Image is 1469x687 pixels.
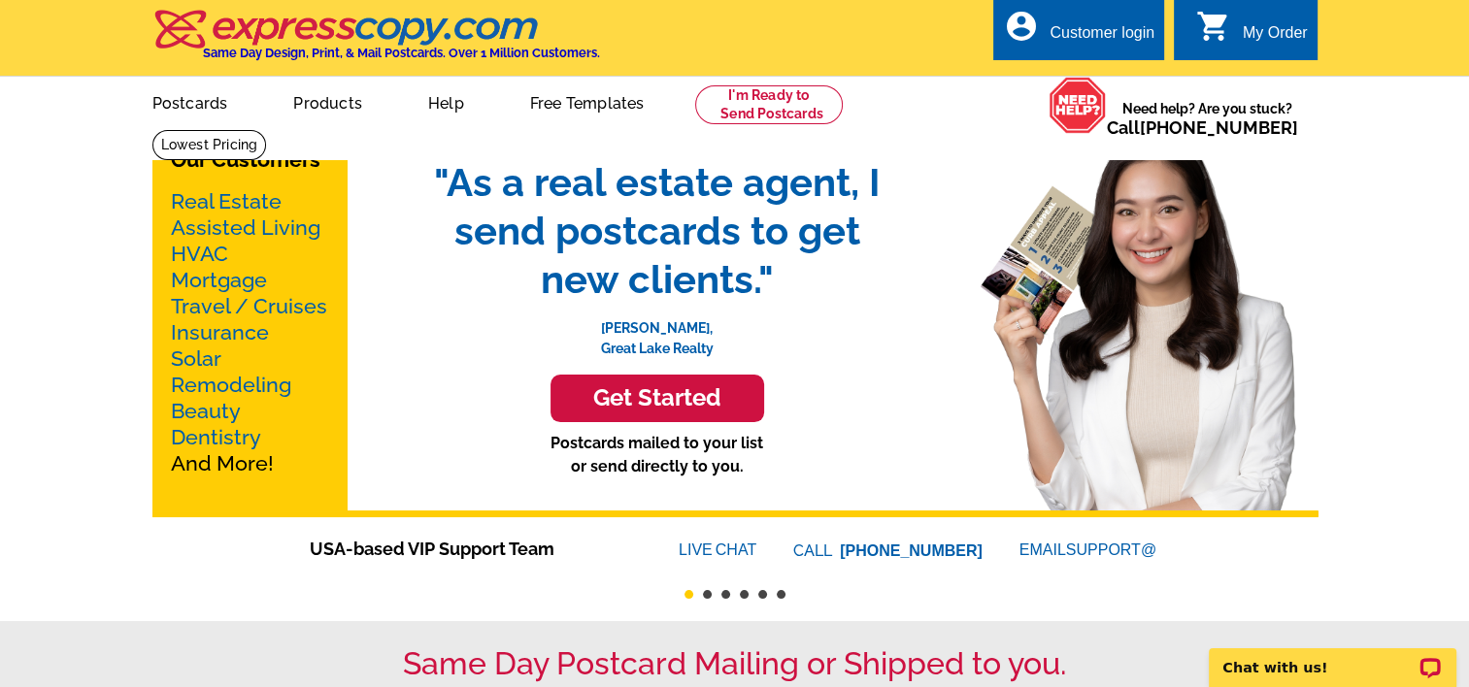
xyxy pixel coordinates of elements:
[171,399,241,423] a: Beauty
[171,188,328,476] p: And More!
[1140,117,1298,138] a: [PHONE_NUMBER]
[171,215,320,240] a: Assisted Living
[1050,24,1154,51] div: Customer login
[679,539,716,562] font: LIVE
[793,540,835,563] font: CALL
[1003,9,1038,44] i: account_circle
[1066,539,1159,562] font: SUPPORT@
[499,79,676,124] a: Free Templates
[840,542,983,559] a: [PHONE_NUMBER]
[1107,117,1298,138] span: Call
[684,590,693,599] button: 1 of 6
[1019,541,1159,558] a: EMAILSUPPORT@
[203,46,600,60] h4: Same Day Design, Print, & Mail Postcards. Over 1 Million Customers.
[777,590,785,599] button: 6 of 6
[121,79,259,124] a: Postcards
[397,79,495,124] a: Help
[415,158,900,304] span: "As a real estate agent, I send postcards to get new clients."
[740,590,749,599] button: 4 of 6
[171,320,269,344] a: Insurance
[415,304,900,359] p: [PERSON_NAME], Great Lake Realty
[1196,21,1308,46] a: shopping_cart My Order
[152,645,1318,682] h1: Same Day Postcard Mailing or Shipped to you.
[575,384,740,412] h3: Get Started
[721,590,730,599] button: 3 of 6
[171,268,267,292] a: Mortgage
[310,536,620,562] span: USA-based VIP Support Team
[1196,626,1469,687] iframe: LiveChat chat widget
[262,79,393,124] a: Products
[1003,21,1154,46] a: account_circle Customer login
[758,590,767,599] button: 5 of 6
[171,346,221,371] a: Solar
[171,294,327,318] a: Travel / Cruises
[171,373,291,397] a: Remodeling
[1196,9,1231,44] i: shopping_cart
[1107,99,1308,138] span: Need help? Are you stuck?
[171,242,228,266] a: HVAC
[703,590,712,599] button: 2 of 6
[171,189,282,213] a: Real Estate
[415,375,900,422] a: Get Started
[1049,77,1107,134] img: help
[415,432,900,478] p: Postcards mailed to your list or send directly to you.
[1243,24,1308,51] div: My Order
[152,23,600,60] a: Same Day Design, Print, & Mail Postcards. Over 1 Million Customers.
[679,541,756,558] a: LIVECHAT
[171,425,261,449] a: Dentistry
